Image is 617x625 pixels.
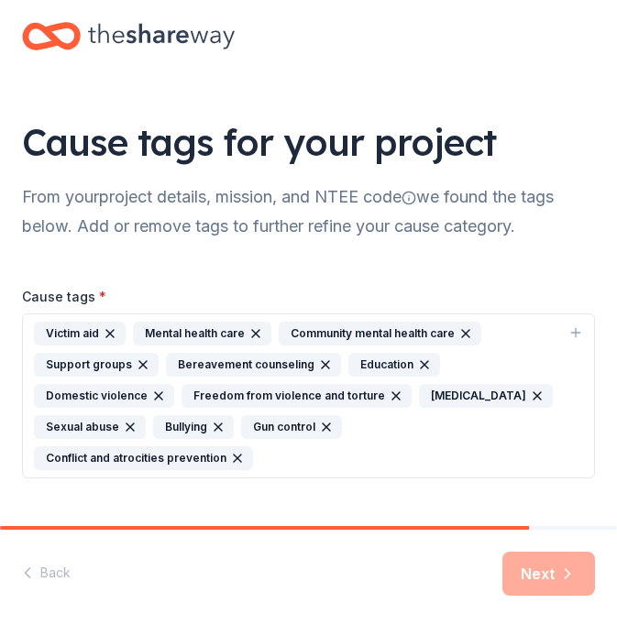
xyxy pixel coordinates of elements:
[22,116,595,168] div: Cause tags for your project
[182,384,412,408] div: Freedom from violence and torture
[241,415,342,439] div: Gun control
[348,353,440,377] div: Education
[153,415,234,439] div: Bullying
[22,313,595,478] button: Victim aidMental health careCommunity mental health careSupport groupsBereavement counselingEduca...
[166,353,341,377] div: Bereavement counseling
[34,353,159,377] div: Support groups
[34,322,126,345] div: Victim aid
[22,288,106,306] label: Cause tags
[133,322,271,345] div: Mental health care
[419,384,553,408] div: [MEDICAL_DATA]
[279,322,481,345] div: Community mental health care
[22,182,595,241] div: From your project details, mission, and NTEE code we found the tags below. Add or remove tags to ...
[34,446,253,470] div: Conflict and atrocities prevention
[34,415,146,439] div: Sexual abuse
[34,384,174,408] div: Domestic violence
